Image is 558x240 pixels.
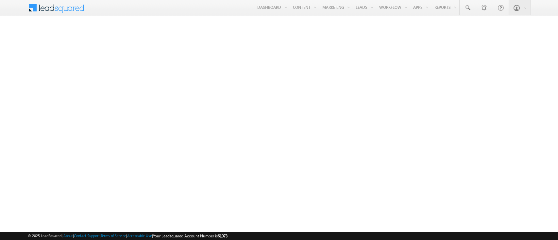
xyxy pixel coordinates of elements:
[127,233,152,238] a: Acceptable Use
[218,233,228,238] span: 61073
[153,233,228,238] span: Your Leadsquared Account Number is
[28,233,228,239] span: © 2025 LeadSquared | | | | |
[63,233,73,238] a: About
[74,233,100,238] a: Contact Support
[101,233,126,238] a: Terms of Service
